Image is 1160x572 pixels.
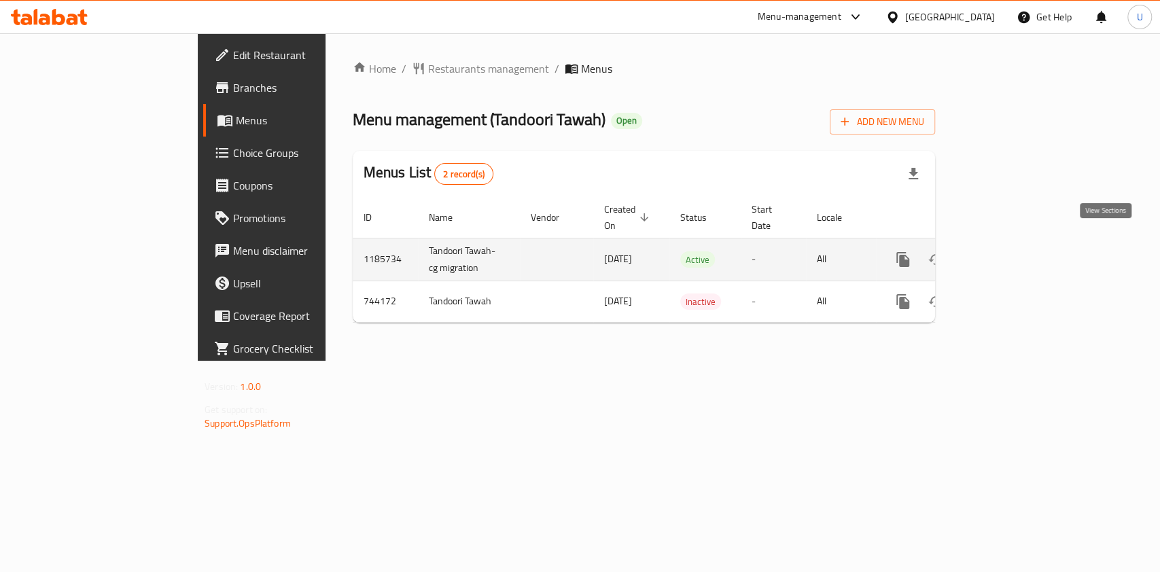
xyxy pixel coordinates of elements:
div: Open [611,113,642,129]
span: 1.0.0 [240,378,261,395]
span: Menus [581,60,612,77]
td: All [806,238,876,281]
a: Restaurants management [412,60,549,77]
button: Add New Menu [830,109,935,135]
nav: breadcrumb [353,60,935,77]
span: Version: [205,378,238,395]
span: Vendor [531,209,577,226]
span: Add New Menu [841,113,924,130]
a: Edit Restaurant [203,39,391,71]
a: Choice Groups [203,137,391,169]
td: - [741,281,806,322]
a: Grocery Checklist [203,332,391,365]
td: Tandoori Tawah-cg migration [418,238,520,281]
span: Promotions [233,210,381,226]
table: enhanced table [353,197,1028,323]
span: Edit Restaurant [233,47,381,63]
div: Export file [897,158,930,190]
a: Branches [203,71,391,104]
div: Active [680,251,715,268]
span: Restaurants management [428,60,549,77]
span: ID [364,209,389,226]
span: Menus [236,112,381,128]
li: / [555,60,559,77]
span: Open [611,115,642,126]
a: Menu disclaimer [203,234,391,267]
th: Actions [876,197,1028,238]
button: Change Status [919,285,952,318]
a: Upsell [203,267,391,300]
span: Inactive [680,294,721,310]
a: Coverage Report [203,300,391,332]
a: Coupons [203,169,391,202]
span: Locale [817,209,860,226]
span: [DATE] [604,250,632,268]
button: more [887,285,919,318]
span: Name [429,209,470,226]
span: Get support on: [205,401,267,418]
button: Change Status [919,243,952,276]
td: All [806,281,876,322]
div: Total records count [434,163,493,185]
span: U [1136,10,1142,24]
span: Grocery Checklist [233,340,381,357]
span: Start Date [752,201,790,234]
h2: Menus List [364,162,493,185]
div: Menu-management [758,9,841,25]
span: 2 record(s) [435,168,493,181]
span: Active [680,252,715,268]
td: Tandoori Tawah [418,281,520,322]
a: Promotions [203,202,391,234]
td: - [741,238,806,281]
span: Branches [233,79,381,96]
div: [GEOGRAPHIC_DATA] [905,10,995,24]
span: Status [680,209,724,226]
li: / [402,60,406,77]
span: Coverage Report [233,308,381,324]
div: Inactive [680,293,721,310]
a: Menus [203,104,391,137]
span: Coupons [233,177,381,194]
button: more [887,243,919,276]
a: Support.OpsPlatform [205,414,291,432]
span: Upsell [233,275,381,291]
span: Menu disclaimer [233,243,381,259]
span: [DATE] [604,292,632,310]
span: Created On [604,201,653,234]
span: Menu management ( Tandoori Tawah ) [353,104,605,135]
span: Choice Groups [233,145,381,161]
